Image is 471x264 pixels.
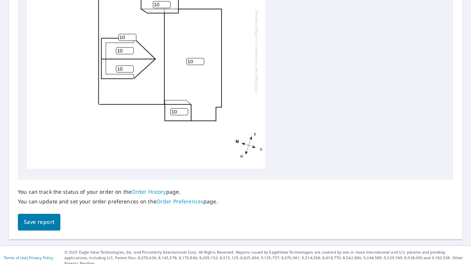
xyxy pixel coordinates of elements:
[4,255,27,260] a: Terms of Use
[18,214,60,231] button: Save report
[29,255,53,260] a: Privacy Policy
[18,189,218,195] p: You can track the status of your order on the page.
[24,218,54,227] span: Save report
[132,188,166,195] a: Order History
[4,255,53,260] p: |
[157,198,203,205] a: Order Preferences
[18,198,218,205] p: You can update and set your order preferences on the page.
